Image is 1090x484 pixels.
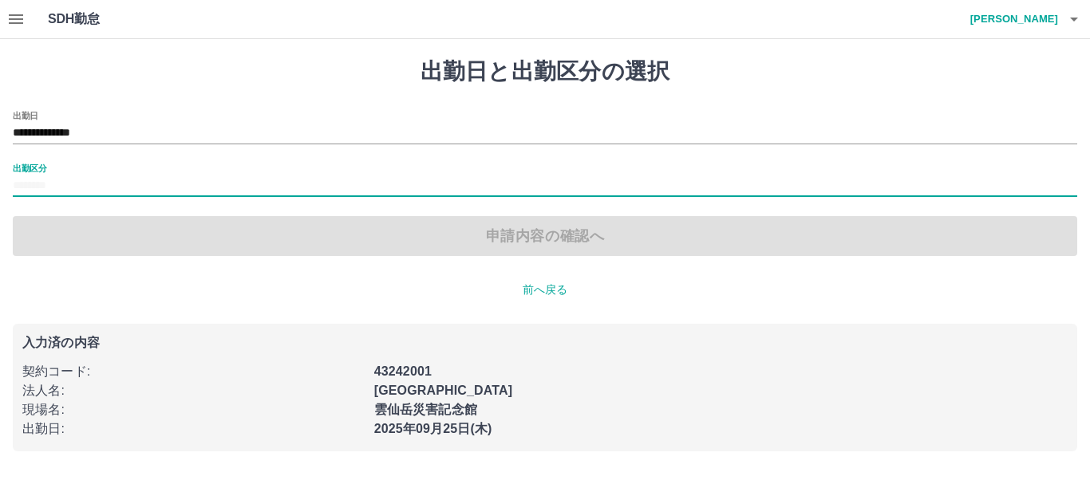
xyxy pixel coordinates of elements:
p: 入力済の内容 [22,336,1068,349]
p: 前へ戻る [13,281,1077,298]
p: 出勤日 : [22,419,365,439]
p: 契約コード : [22,362,365,381]
b: 雲仙岳災害記念館 [374,403,477,416]
b: 2025年09月25日(木) [374,422,492,435]
label: 出勤区分 [13,162,46,174]
p: 現場名 : [22,400,365,419]
p: 法人名 : [22,381,365,400]
b: 43242001 [374,364,432,378]
h1: 出勤日と出勤区分の選択 [13,58,1077,85]
label: 出勤日 [13,109,38,121]
b: [GEOGRAPHIC_DATA] [374,384,513,397]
